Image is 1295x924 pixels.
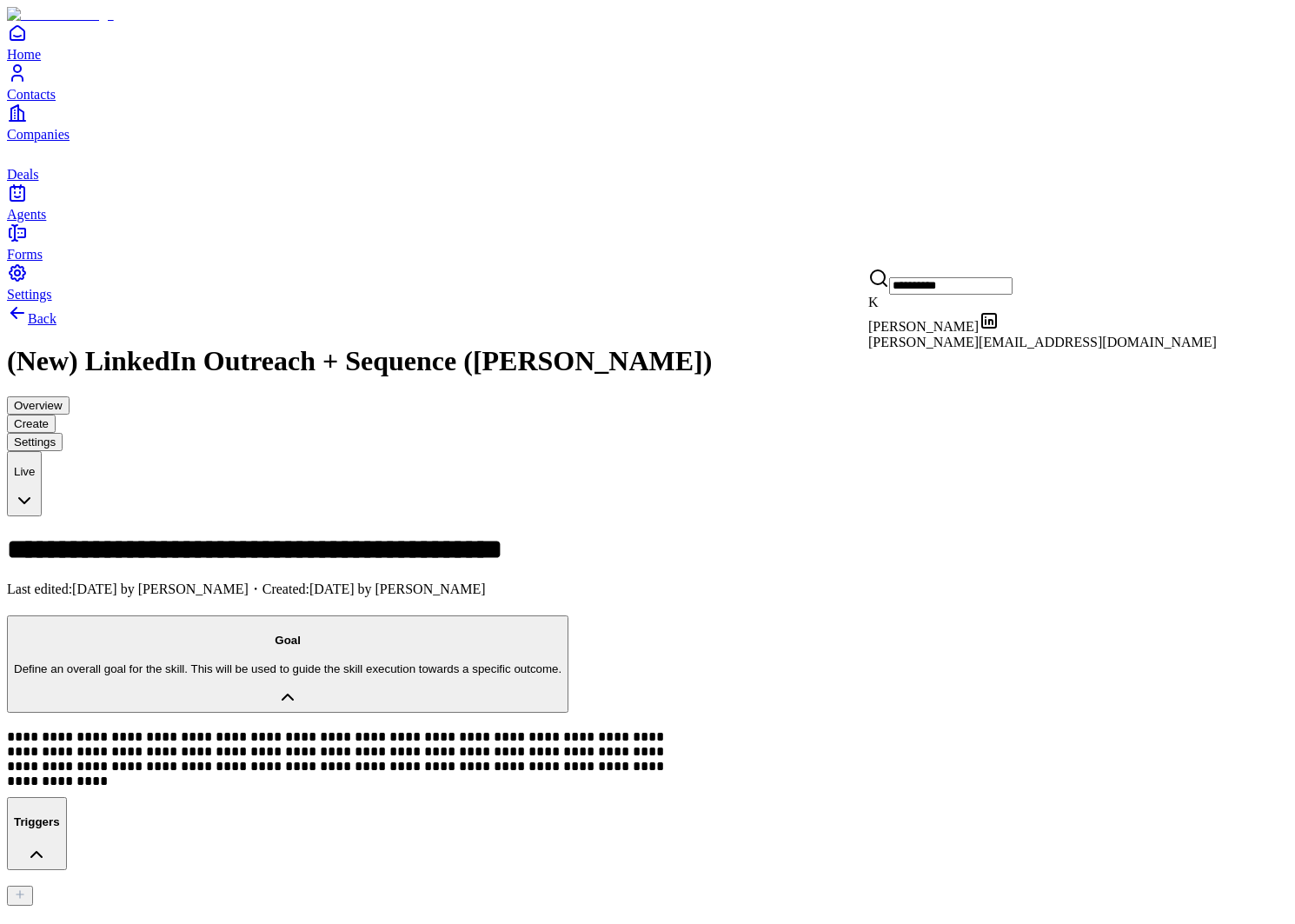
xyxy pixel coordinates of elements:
[7,87,56,102] span: Contacts
[7,345,1288,377] h1: (New) LinkedIn Outreach + Sequence ([PERSON_NAME])
[868,335,1217,350] div: [PERSON_NAME][EMAIL_ADDRESS][DOMAIN_NAME]
[7,183,1288,222] a: Agents
[7,127,70,142] span: Companies
[868,295,1217,350] div: Suggestions
[7,263,1288,302] a: Settings
[7,103,1288,142] a: Companies
[7,797,67,869] button: Triggers
[7,207,46,222] span: Agents
[14,662,561,675] p: Define an overall goal for the skill. This will be used to guide the skill execution towards a sp...
[7,615,568,713] button: GoalDefine an overall goal for the skill. This will be used to guide the skill execution towards ...
[7,143,1288,182] a: deals
[7,7,114,23] img: Item Brain Logo
[868,295,1217,310] div: K
[7,581,1288,599] p: Last edited: [DATE] by [PERSON_NAME] ・Created: [DATE] by [PERSON_NAME]
[7,433,63,451] button: Settings
[7,247,43,262] span: Forms
[7,729,1288,781] div: GoalDefine an overall goal for the skill. This will be used to guide the skill execution towards ...
[14,815,60,828] h4: Triggers
[7,396,70,415] button: Overview
[14,634,561,647] h4: Goal
[868,319,979,334] span: [PERSON_NAME]
[7,287,52,302] span: Settings
[7,415,56,433] button: Create
[7,63,1288,102] a: Contacts
[7,223,1288,262] a: Forms
[7,23,1288,62] a: Home
[7,311,56,326] a: Back
[7,167,38,182] span: Deals
[7,47,41,62] span: Home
